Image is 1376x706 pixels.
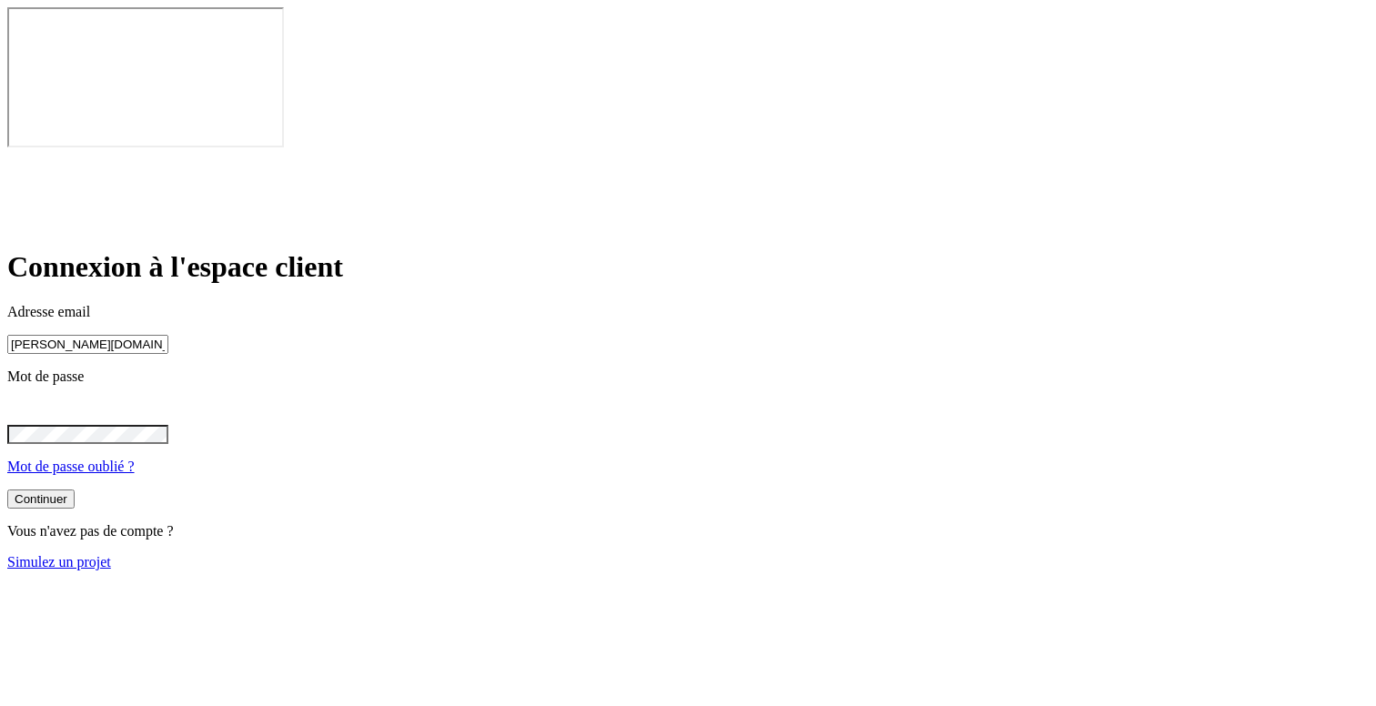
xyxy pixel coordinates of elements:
[7,489,75,509] button: Continuer
[7,554,111,570] a: Simulez un projet
[7,459,135,474] a: Mot de passe oublié ?
[7,523,1369,540] p: Vous n'avez pas de compte ?
[7,304,1369,320] p: Adresse email
[7,368,1369,385] p: Mot de passe
[15,492,67,506] div: Continuer
[7,250,1369,284] h1: Connexion à l'espace client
